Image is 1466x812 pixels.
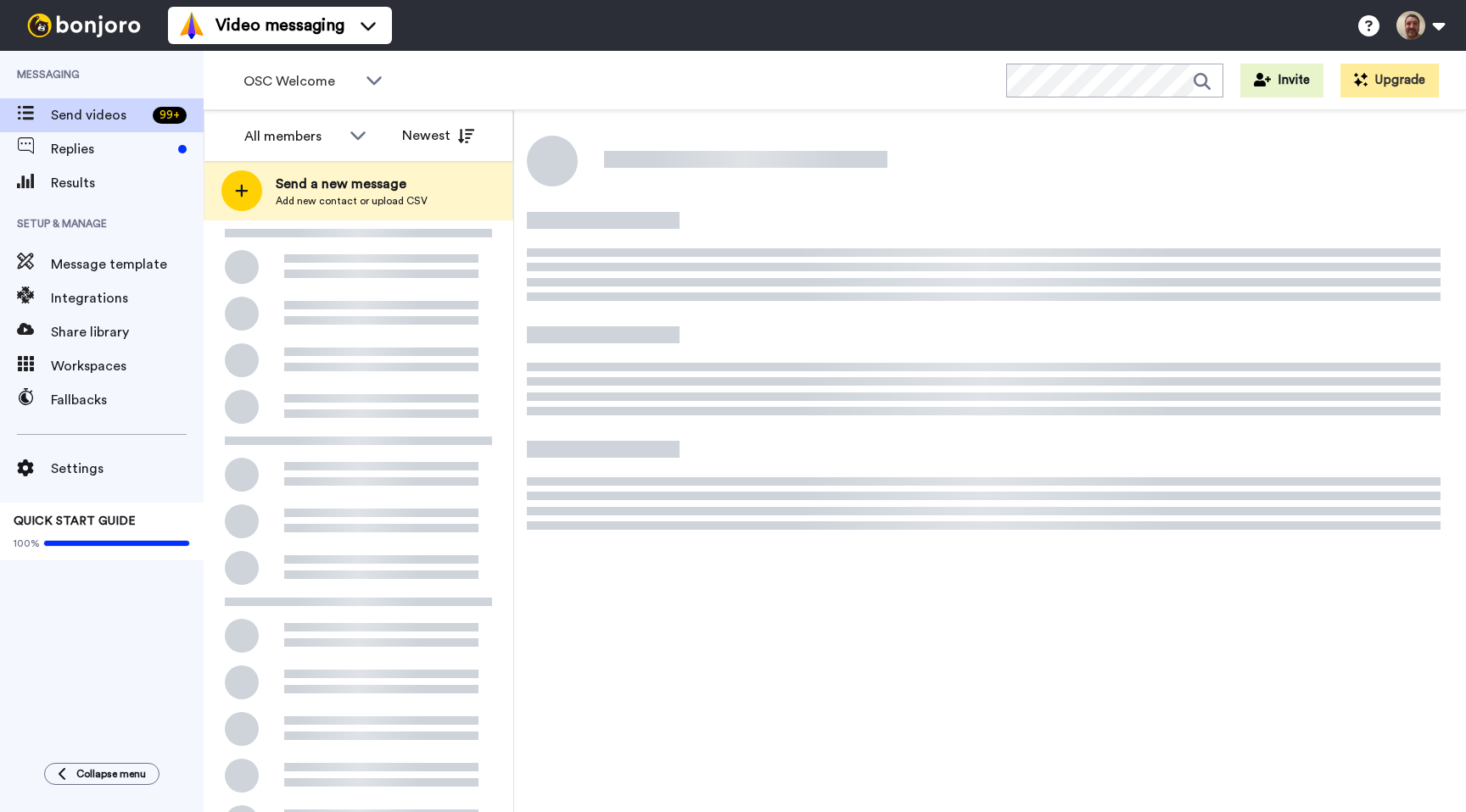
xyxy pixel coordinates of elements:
span: Replies [51,139,171,159]
button: Upgrade [1340,64,1439,97]
button: Newest [389,119,487,153]
span: QUICK START GUIDE [14,515,136,527]
span: Settings [51,459,204,479]
span: Video messaging [215,14,344,37]
img: vm-color.svg [178,12,205,39]
span: 100% [14,537,40,550]
img: bj-logo-header-white.svg [20,14,148,37]
span: OSC Welcome [243,71,357,92]
span: Collapse menu [76,767,146,781]
span: Send a new message [276,174,428,194]
span: Send videos [51,105,146,125]
span: Fallbacks [51,390,204,410]
span: Add new contact or upload CSV [276,194,428,208]
span: Workspaces [51,356,204,376]
span: Share library [51,322,204,342]
span: Message template [51,254,204,275]
button: Collapse menu [44,763,159,785]
div: 99 + [153,107,187,124]
span: Results [51,173,204,193]
div: All members [244,126,341,147]
span: Integrations [51,288,204,309]
button: Invite [1240,64,1323,97]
